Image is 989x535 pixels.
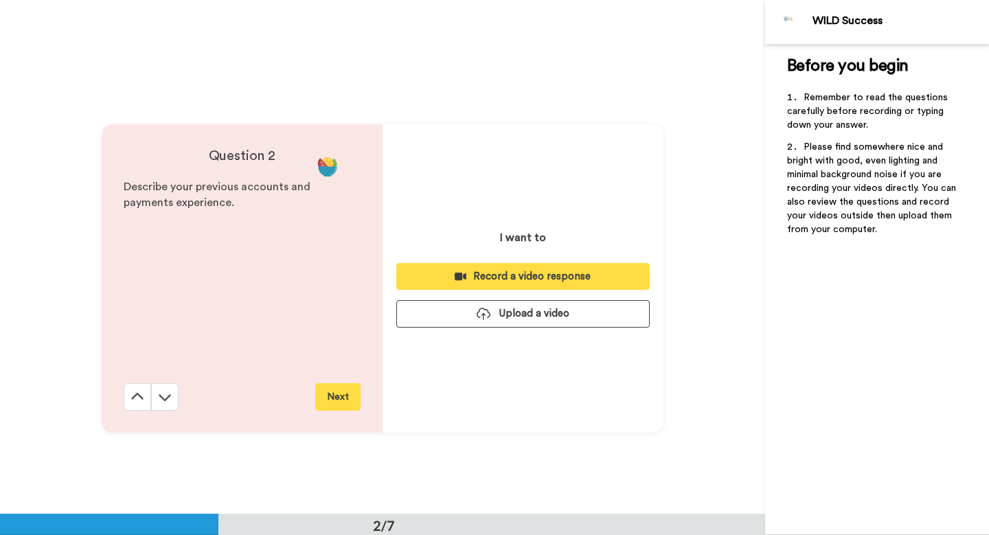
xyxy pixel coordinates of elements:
[124,146,361,166] h4: Question 2
[787,142,959,234] span: Please find somewhere nice and bright with good, even lighting and minimal background noise if yo...
[773,5,806,38] img: Profile Image
[351,516,417,535] div: 2/7
[407,269,639,284] div: Record a video response
[500,229,546,246] p: I want to
[787,58,909,74] span: Before you begin
[124,181,313,208] span: Describe your previous accounts and payments experience.
[396,300,650,327] button: Upload a video
[812,14,988,27] div: WILD Success
[315,383,361,411] button: Next
[396,263,650,290] button: Record a video response
[787,93,951,130] span: Remember to read the questions carefully before recording or typing down your answer.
